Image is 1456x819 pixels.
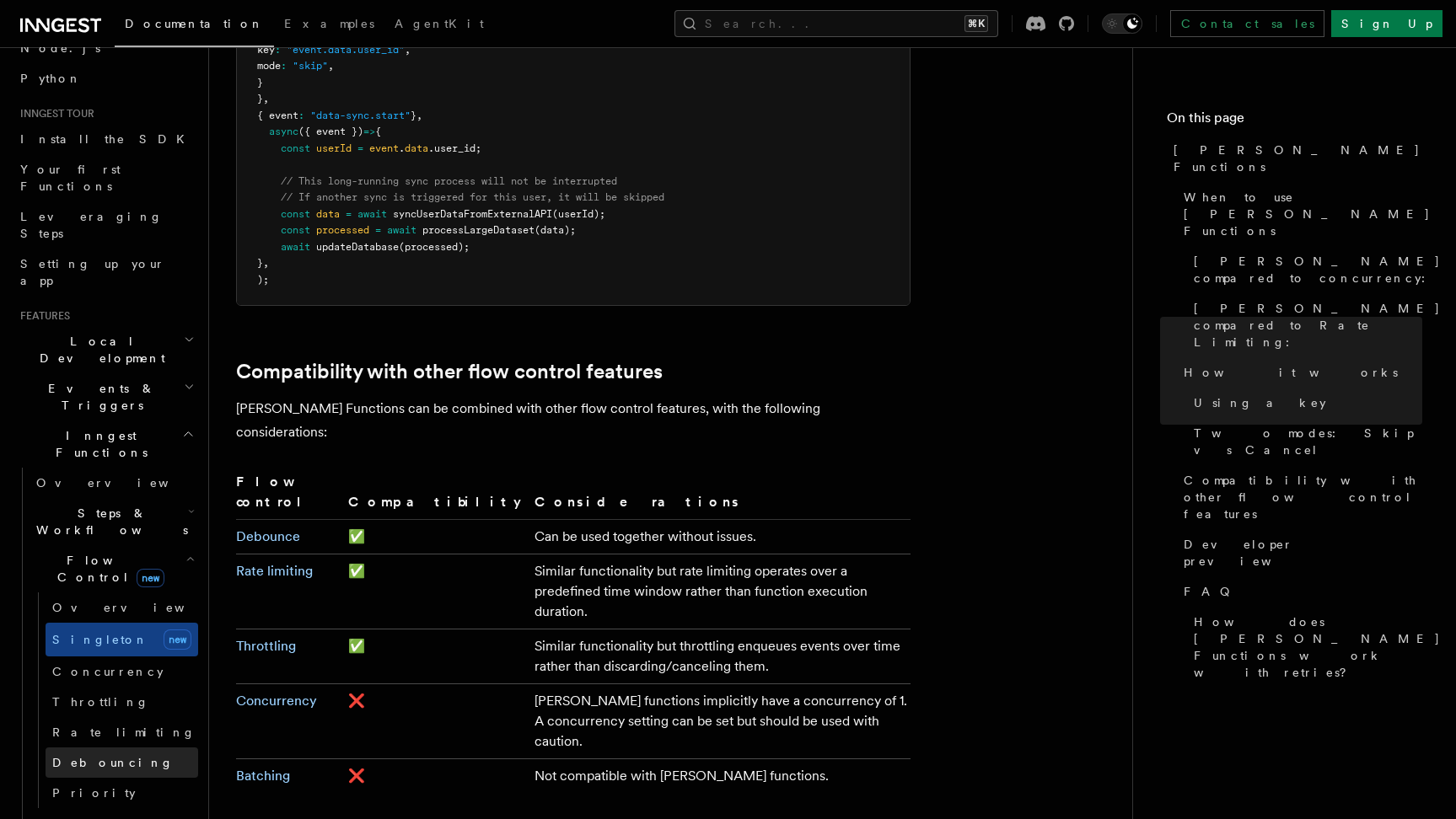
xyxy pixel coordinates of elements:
[13,333,184,367] span: Local Development
[1194,394,1326,411] span: Using a key
[964,15,988,32] kbd: ⌘K
[405,44,411,56] span: ,
[393,208,552,220] span: syncUserDataFromExternalAPI
[236,471,341,520] th: Flow control
[310,110,411,121] span: "data-sync.start"
[257,93,263,104] span: }
[528,471,911,520] th: Considerations
[46,687,198,717] a: Throttling
[399,241,470,253] span: (processed);
[13,380,184,414] span: Events & Triggers
[1187,607,1422,688] a: How does [PERSON_NAME] Functions work with retries?
[341,554,528,629] td: ✅
[281,224,310,236] span: const
[257,110,298,121] span: { event
[46,656,198,687] a: Concurrency
[13,420,198,468] button: Inngest Functions
[1184,472,1422,522] span: Compatibility with other flow control features
[125,17,264,30] span: Documentation
[13,373,198,420] button: Events & Triggers
[46,778,198,808] a: Priority
[52,601,226,614] span: Overview
[411,110,416,121] span: }
[30,505,188,538] span: Steps & Workflows
[52,786,136,800] span: Priority
[316,208,340,220] span: data
[528,554,911,629] td: Similar functionality but rate limiting operates over a predefined time window rather than functi...
[1177,182,1422,246] a: When to use [PERSON_NAME] Functions
[375,224,381,236] span: =
[236,360,663,383] a: Compatibility with other flow control features
[236,693,317,709] a: Concurrency
[20,163,121,193] span: Your first Functions
[387,224,416,236] span: await
[395,17,484,30] span: AgentKit
[384,5,494,45] a: AgentKit
[328,60,334,72] span: ,
[1177,357,1422,388] a: How it works
[1184,536,1422,570] span: Developer preview
[1194,300,1441,351] span: [PERSON_NAME] compared to Rate Limiting:
[52,756,174,769] span: Debouncing
[274,5,384,45] a: Examples
[287,44,405,56] span: "event.data.user_id"
[1177,529,1422,576] a: Developer preview
[30,545,198,592] button: Flow Controlnew
[375,126,381,137] span: {
[1174,142,1422,175] span: [PERSON_NAME] Functions
[46,623,198,656] a: Singletonnew
[1194,253,1441,286] span: [PERSON_NAME] compared to concurrency:
[46,717,198,747] a: Rate limiting
[1331,10,1443,37] a: Sign Up
[1167,108,1422,135] h4: On this page
[20,257,165,287] span: Setting up your app
[293,60,328,72] span: "skip"
[20,132,195,146] span: Install the SDK
[20,72,82,85] span: Python
[13,326,198,373] button: Local Development
[13,107,94,120] span: Inngest tour
[552,208,605,220] span: (userId);
[257,274,269,286] span: );
[13,309,70,323] span: Features
[115,5,274,47] a: Documentation
[13,201,198,249] a: Leveraging Steps
[46,747,198,778] a: Debouncing
[1184,364,1398,381] span: How it works
[257,77,263,88] span: }
[1187,293,1422,357] a: [PERSON_NAME] compared to Rate Limiting:
[1177,465,1422,529] a: Compatibility with other flow control features
[281,60,287,72] span: :
[528,684,911,759] td: [PERSON_NAME] functions implicitly have a concurrency of 1. A concurrency setting can be set but ...
[1177,576,1422,607] a: FAQ
[236,563,313,579] a: Rate limiting
[281,175,617,187] span: // This long-running sync process will not be interrupted
[52,695,149,709] span: Throttling
[269,126,298,137] span: async
[528,759,911,794] td: Not compatible with [PERSON_NAME] functions.
[535,224,576,236] span: (data);
[46,592,198,623] a: Overview
[13,124,198,154] a: Install the SDK
[284,17,374,30] span: Examples
[236,397,911,444] p: [PERSON_NAME] Functions can be combined with other flow control features, with the following cons...
[1187,388,1422,418] a: Using a key
[30,552,185,586] span: Flow Control
[236,768,290,784] a: Batching
[281,191,664,203] span: // If another sync is triggered for this user, it will be skipped
[1194,613,1441,681] span: How does [PERSON_NAME] Functions work with retries?
[1194,425,1422,458] span: Two modes: Skip vs Cancel
[528,520,911,554] td: Can be used together without issues.
[20,210,163,240] span: Leveraging Steps
[316,142,352,154] span: userId
[263,93,269,104] span: ,
[357,208,387,220] span: await
[275,44,281,56] span: :
[341,520,528,554] td: ✅
[1102,13,1142,34] button: Toggle dark mode
[13,249,198,296] a: Setting up your app
[298,126,363,137] span: ({ event })
[298,110,304,121] span: :
[257,257,263,269] span: }
[30,498,198,545] button: Steps & Workflows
